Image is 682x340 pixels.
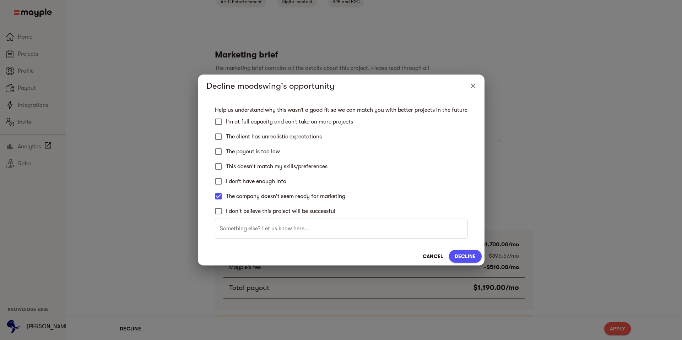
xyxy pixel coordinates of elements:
button: Close [465,77,482,94]
span: I don't believe this project will be successful [226,207,335,215]
button: Cancel [420,250,446,263]
img: tab_keywords_by_traffic_grey.svg [71,41,76,47]
div: Keywords by Traffic [79,42,120,46]
span: I’m at full capacity and can’t take on more projects [226,117,353,126]
img: tab_domain_overview_orange.svg [19,41,25,47]
div: v 4.0.25 [20,11,35,17]
div: Domain: [DOMAIN_NAME] [18,18,78,24]
span: This doesn't match my skills/preferences [226,162,328,171]
span: I don’t have enough info [226,177,286,186]
span: The payout is too low [226,147,280,156]
img: logo_orange.svg [11,11,17,17]
span: Decline [455,252,476,261]
div: Domain Overview [27,42,64,46]
iframe: Chat Widget [646,306,682,340]
img: website_grey.svg [11,18,17,24]
h5: Decline moodswing's opportunity [206,80,465,92]
span: The client has unrealistic expectations [226,132,322,141]
p: Help us understand why this wasn’t a good fit so we can match you with better projects in the future [215,106,467,114]
span: The company doesn't seem ready for marketing [226,192,345,201]
button: Decline [449,250,482,263]
span: Cancel [423,252,443,261]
